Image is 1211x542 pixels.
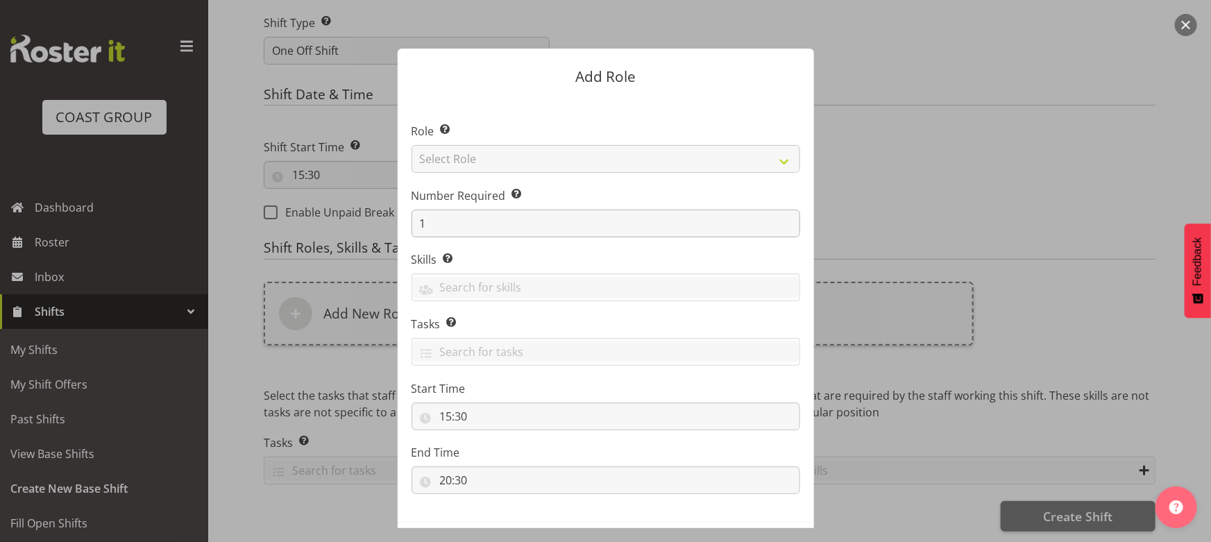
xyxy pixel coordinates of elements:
[412,341,799,362] input: Search for tasks
[412,316,800,332] label: Tasks
[412,187,800,204] label: Number Required
[412,123,800,139] label: Role
[412,403,800,430] input: Click to select...
[412,251,800,268] label: Skills
[412,466,800,494] input: Click to select...
[412,277,799,298] input: Search for skills
[1185,223,1211,318] button: Feedback - Show survey
[412,380,800,397] label: Start Time
[412,69,800,84] p: Add Role
[1169,500,1183,514] img: help-xxl-2.png
[412,444,800,461] label: End Time
[1192,237,1204,286] span: Feedback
